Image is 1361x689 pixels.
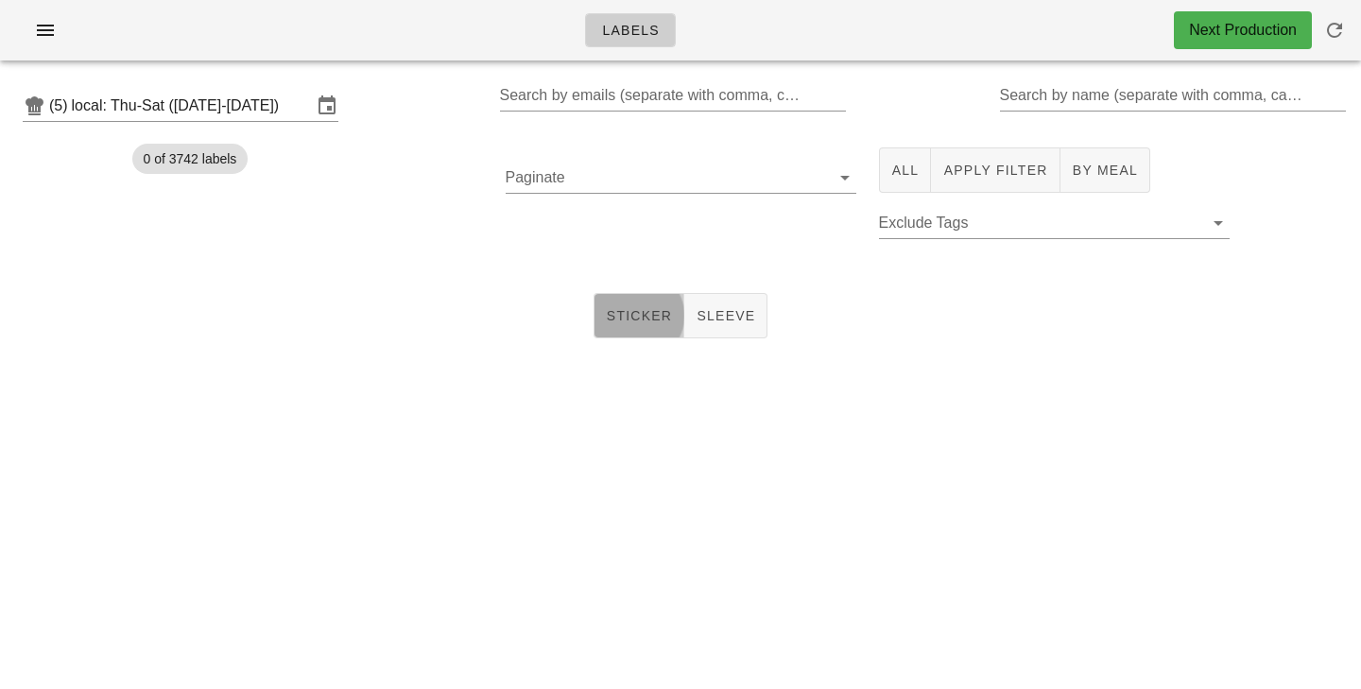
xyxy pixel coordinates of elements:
[891,163,920,178] span: All
[942,163,1047,178] span: Apply Filter
[606,308,673,323] span: Sticker
[1072,163,1138,178] span: By Meal
[879,208,1230,238] div: Exclude Tags
[601,23,660,38] span: Labels
[684,293,767,338] button: Sleeve
[931,147,1060,193] button: Apply Filter
[1189,19,1297,42] div: Next Production
[879,147,932,193] button: All
[144,144,237,174] span: 0 of 3742 labels
[1060,147,1150,193] button: By Meal
[49,96,72,115] div: (5)
[696,308,755,323] span: Sleeve
[594,293,685,338] button: Sticker
[506,163,856,193] div: Paginate
[585,13,676,47] a: Labels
